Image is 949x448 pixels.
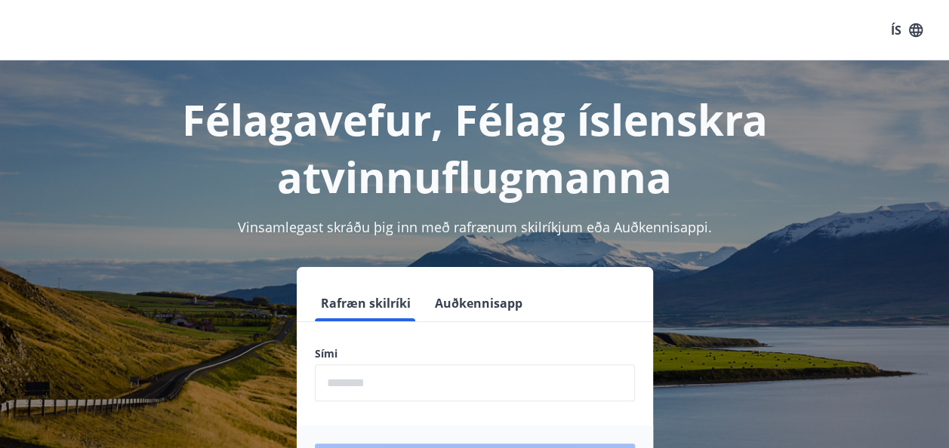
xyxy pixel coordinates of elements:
[429,285,528,321] button: Auðkennisapp
[315,346,635,361] label: Sími
[238,218,712,236] span: Vinsamlegast skráðu þig inn með rafrænum skilríkjum eða Auðkennisappi.
[883,17,931,44] button: ÍS
[18,91,931,205] h1: Félagavefur, Félag íslenskra atvinnuflugmanna
[315,285,417,321] button: Rafræn skilríki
